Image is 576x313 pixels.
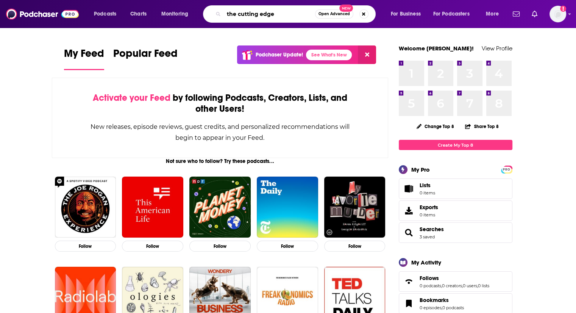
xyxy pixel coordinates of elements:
button: open menu [89,8,126,20]
button: Follow [257,241,318,252]
button: Share Top 8 [465,119,499,134]
a: Bookmarks [420,297,464,304]
a: See What's New [306,50,352,60]
span: Follows [399,271,512,292]
span: Exports [420,204,438,211]
span: Lists [401,183,417,194]
a: 0 lists [478,283,489,288]
button: open menu [386,8,430,20]
span: For Podcasters [433,9,470,19]
span: Charts [130,9,147,19]
button: open menu [481,8,508,20]
span: More [486,9,499,19]
span: , [441,283,442,288]
button: Follow [55,241,116,252]
a: 0 episodes [420,305,442,310]
svg: Add a profile image [560,6,566,12]
span: Activate your Feed [93,92,170,103]
a: Follows [401,276,417,287]
span: Lists [420,182,431,189]
span: Lists [420,182,435,189]
a: Follows [420,275,489,282]
input: Search podcasts, credits, & more... [224,8,315,20]
a: Create My Top 8 [399,140,512,150]
a: 0 users [463,283,477,288]
img: The Daily [257,177,318,238]
a: Show notifications dropdown [529,8,540,20]
a: Show notifications dropdown [510,8,523,20]
span: My Feed [64,47,104,64]
button: Follow [189,241,251,252]
span: PRO [502,167,511,172]
a: My Feed [64,47,104,70]
a: 0 podcasts [442,305,464,310]
img: Planet Money [189,177,251,238]
span: Follows [420,275,439,282]
a: Bookmarks [401,298,417,309]
a: Welcome [PERSON_NAME]! [399,45,474,52]
button: Open AdvancedNew [315,9,353,19]
a: Exports [399,200,512,221]
a: Searches [420,226,444,233]
span: , [462,283,463,288]
span: Logged in as GregKubie [549,6,566,22]
button: Change Top 8 [412,122,459,131]
span: New [339,5,353,12]
a: PRO [502,166,511,172]
span: 0 items [420,212,438,218]
span: Monitoring [161,9,188,19]
div: Not sure who to follow? Try these podcasts... [52,158,389,164]
div: My Activity [411,259,441,266]
div: Search podcasts, credits, & more... [210,5,383,23]
a: Lists [399,178,512,199]
span: Exports [401,205,417,216]
button: open menu [428,8,481,20]
a: Popular Feed [113,47,178,70]
img: User Profile [549,6,566,22]
img: The Joe Rogan Experience [55,177,116,238]
div: New releases, episode reviews, guest credits, and personalized recommendations will begin to appe... [90,121,350,143]
a: View Profile [482,45,512,52]
button: Follow [122,241,183,252]
button: Show profile menu [549,6,566,22]
span: , [477,283,478,288]
a: Searches [401,227,417,238]
span: Searches [399,222,512,243]
img: Podchaser - Follow, Share and Rate Podcasts [6,7,79,21]
div: by following Podcasts, Creators, Lists, and other Users! [90,92,350,114]
a: 0 podcasts [420,283,441,288]
button: Follow [324,241,386,252]
div: My Pro [411,166,430,173]
span: Bookmarks [420,297,449,304]
img: My Favorite Murder with Karen Kilgariff and Georgia Hardstark [324,177,386,238]
span: For Business [391,9,421,19]
img: This American Life [122,177,183,238]
a: Charts [125,8,151,20]
button: open menu [156,8,198,20]
p: Podchaser Update! [256,52,303,58]
span: Open Advanced [318,12,350,16]
a: 0 creators [442,283,462,288]
span: Podcasts [94,9,116,19]
span: 0 items [420,190,435,196]
a: 3 saved [420,234,435,239]
span: Popular Feed [113,47,178,64]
